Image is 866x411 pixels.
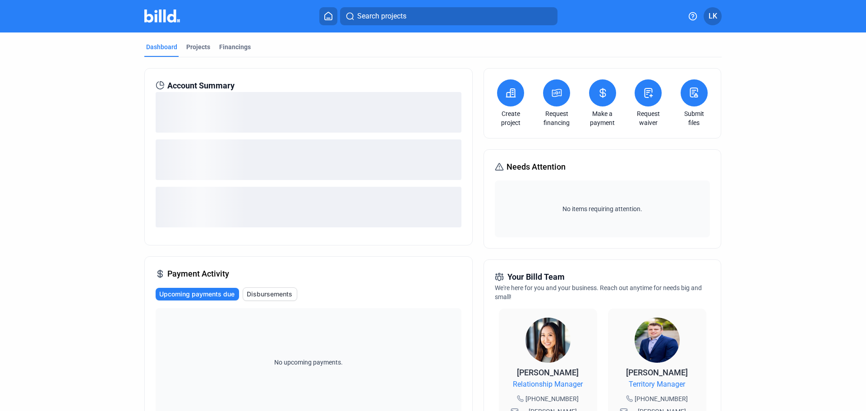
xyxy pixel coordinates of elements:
button: Disbursements [243,287,297,301]
a: Create project [495,109,526,127]
span: Relationship Manager [513,379,583,390]
div: Dashboard [146,42,177,51]
span: No items requiring attention. [498,204,706,213]
img: Billd Company Logo [144,9,180,23]
div: loading [156,139,461,180]
div: loading [156,92,461,133]
span: [PHONE_NUMBER] [525,394,579,403]
button: Upcoming payments due [156,288,239,300]
span: [PERSON_NAME] [517,368,579,377]
div: loading [156,187,461,227]
a: Make a payment [587,109,618,127]
div: Financings [219,42,251,51]
span: LK [709,11,717,22]
span: [PHONE_NUMBER] [635,394,688,403]
span: [PERSON_NAME] [626,368,688,377]
span: We're here for you and your business. Reach out anytime for needs big and small! [495,284,702,300]
span: Search projects [357,11,406,22]
img: Relationship Manager [525,318,571,363]
a: Submit files [678,109,710,127]
span: Disbursements [247,290,292,299]
a: Request financing [541,109,572,127]
button: Search projects [340,7,557,25]
img: Territory Manager [635,318,680,363]
span: Your Billd Team [507,271,565,283]
span: Territory Manager [629,379,685,390]
span: Account Summary [167,79,235,92]
div: Projects [186,42,210,51]
span: No upcoming payments. [268,358,349,367]
a: Request waiver [632,109,664,127]
span: Payment Activity [167,268,229,280]
button: LK [704,7,722,25]
span: Needs Attention [507,161,566,173]
span: Upcoming payments due [159,290,235,299]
